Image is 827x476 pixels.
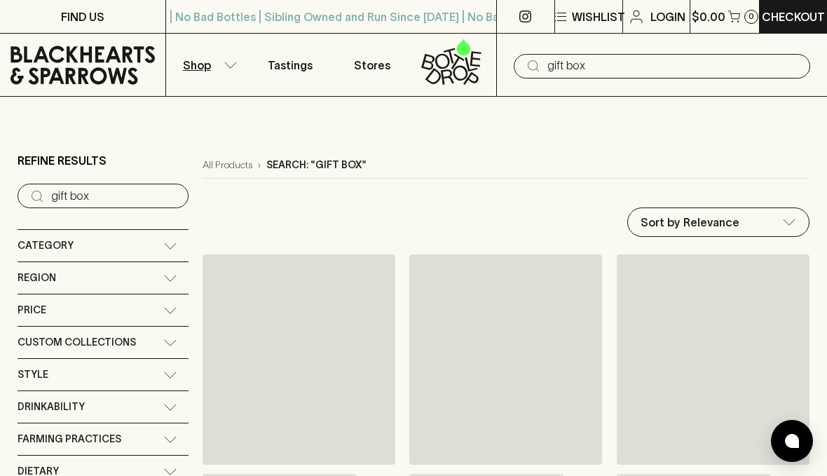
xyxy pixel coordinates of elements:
div: Region [18,262,189,294]
div: Farming Practices [18,423,189,455]
p: Wishlist [572,8,625,25]
span: Style [18,366,48,383]
input: Try “Pinot noir” [51,185,177,208]
div: Style [18,359,189,390]
div: Sort by Relevance [628,208,809,236]
p: Login [650,8,685,25]
p: $0.00 [692,8,725,25]
div: Price [18,294,189,326]
p: 0 [749,13,754,20]
p: › [258,158,261,172]
div: Custom Collections [18,327,189,358]
p: Tastings [268,57,313,74]
p: Stores [354,57,390,74]
span: Region [18,269,56,287]
p: Refine Results [18,152,107,169]
div: Category [18,230,189,261]
a: All Products [203,158,252,172]
button: Shop [166,34,249,96]
p: Checkout [762,8,825,25]
p: FIND US [61,8,104,25]
span: Farming Practices [18,430,121,448]
span: Price [18,301,46,319]
input: Try "Pinot noir" [547,55,799,77]
span: Custom Collections [18,334,136,351]
a: Tastings [249,34,332,96]
div: Drinkability [18,391,189,423]
a: Stores [332,34,414,96]
p: Shop [183,57,211,74]
span: Category [18,237,74,254]
p: Sort by Relevance [641,214,739,231]
span: Drinkability [18,398,85,416]
img: bubble-icon [785,434,799,448]
p: Search: "gift box" [266,158,367,172]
